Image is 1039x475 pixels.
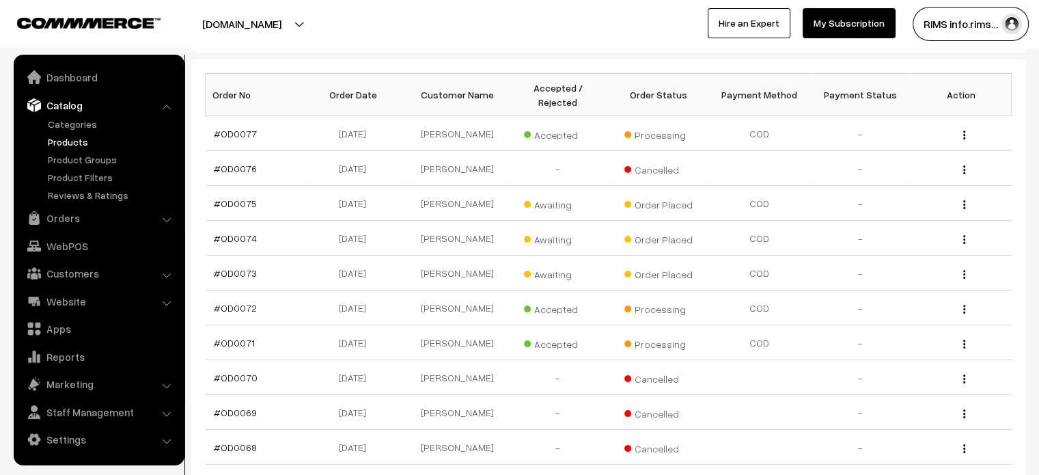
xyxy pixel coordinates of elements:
td: [DATE] [306,221,407,256]
a: #OD0070 [214,372,258,383]
a: Staff Management [17,400,180,424]
button: RIMS info.rims… [913,7,1029,41]
td: [PERSON_NAME] [407,395,508,430]
a: #OD0072 [214,302,257,314]
img: Menu [963,270,965,279]
td: [DATE] [306,395,407,430]
td: COD [709,116,810,151]
a: Website [17,289,180,314]
a: COMMMERCE [17,14,137,30]
a: #OD0074 [214,232,257,244]
span: Order Placed [624,194,693,212]
th: Order Date [306,74,407,116]
td: [PERSON_NAME] [407,151,508,186]
th: Order No [206,74,307,116]
td: [PERSON_NAME] [407,256,508,290]
img: Menu [963,165,965,174]
a: #OD0075 [214,198,257,209]
td: - [810,221,911,256]
span: Accepted [524,334,592,351]
th: Accepted / Rejected [508,74,609,116]
a: Reviews & Ratings [44,188,180,202]
img: Menu [963,235,965,244]
td: COD [709,186,810,221]
a: Product Groups [44,152,180,167]
a: #OD0077 [214,128,257,139]
td: COD [709,256,810,290]
span: Cancelled [624,438,693,456]
td: - [810,116,911,151]
td: COD [709,290,810,325]
a: #OD0068 [214,442,257,453]
span: Order Placed [624,264,693,282]
span: Accepted [524,299,592,316]
a: Dashboard [17,65,180,90]
a: Product Filters [44,170,180,185]
td: [PERSON_NAME] [407,360,508,395]
a: Hire an Expert [708,8,790,38]
td: [PERSON_NAME] [407,116,508,151]
span: Accepted [524,124,592,142]
td: - [810,360,911,395]
img: Menu [963,340,965,349]
button: [DOMAIN_NAME] [154,7,329,41]
td: - [508,430,609,465]
td: - [810,430,911,465]
a: Customers [17,261,180,286]
td: [DATE] [306,256,407,290]
a: My Subscription [803,8,896,38]
a: WebPOS [17,234,180,258]
td: - [810,256,911,290]
img: Menu [963,305,965,314]
a: Apps [17,316,180,341]
a: Categories [44,117,180,131]
th: Payment Method [709,74,810,116]
a: #OD0073 [214,267,257,279]
a: Products [44,135,180,149]
img: user [1001,14,1022,34]
td: - [810,186,911,221]
td: [PERSON_NAME] [407,221,508,256]
td: [DATE] [306,360,407,395]
th: Order Status [609,74,710,116]
td: [PERSON_NAME] [407,186,508,221]
span: Awaiting [524,194,592,212]
td: [DATE] [306,151,407,186]
td: [DATE] [306,290,407,325]
td: - [810,290,911,325]
td: [DATE] [306,430,407,465]
td: [PERSON_NAME] [407,325,508,360]
td: - [810,151,911,186]
td: [DATE] [306,116,407,151]
a: Catalog [17,93,180,118]
td: COD [709,221,810,256]
td: COD [709,325,810,360]
td: - [508,151,609,186]
a: Settings [17,427,180,452]
img: Menu [963,444,965,453]
span: Cancelled [624,159,693,177]
td: [PERSON_NAME] [407,290,508,325]
a: #OD0069 [214,407,257,418]
a: Marketing [17,372,180,396]
img: Menu [963,200,965,209]
span: Cancelled [624,403,693,421]
span: Awaiting [524,229,592,247]
a: #OD0071 [214,337,255,349]
th: Customer Name [407,74,508,116]
span: Processing [624,299,693,316]
img: Menu [963,409,965,418]
a: Orders [17,206,180,230]
img: COMMMERCE [17,18,161,28]
td: [PERSON_NAME] [407,430,508,465]
td: - [810,325,911,360]
img: Menu [963,131,965,139]
td: - [810,395,911,430]
td: [DATE] [306,325,407,360]
a: #OD0076 [214,163,257,174]
img: Menu [963,375,965,383]
span: Processing [624,124,693,142]
a: Reports [17,344,180,369]
td: [DATE] [306,186,407,221]
td: - [508,360,609,395]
